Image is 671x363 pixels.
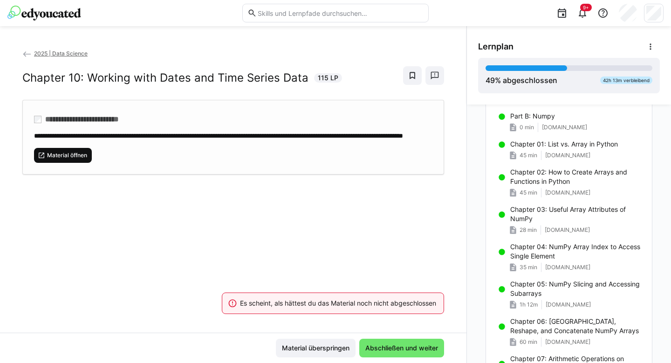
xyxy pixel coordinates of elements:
input: Skills und Lernpfade durchsuchen… [257,9,424,17]
p: Chapter 06: [GEOGRAPHIC_DATA], Reshape, and Concatenate NumPy Arrays [510,317,644,335]
p: Chapter 01: List vs. Array in Python [510,140,618,149]
button: Material öffnen [34,148,92,163]
span: 115 LP [318,73,338,83]
span: Lernplan [478,42,514,52]
div: 42h 13m verbleibend [600,77,652,84]
span: [DOMAIN_NAME] [545,189,590,196]
span: 60 min [520,338,537,346]
p: Chapter 02: How to Create Arrays and Functions in Python [510,168,644,186]
p: Part B: Numpy [510,112,555,121]
span: 45 min [520,152,537,159]
span: Material überspringen [281,343,351,353]
a: 2025 | Data Science [22,50,88,57]
span: [DOMAIN_NAME] [546,301,591,308]
span: [DOMAIN_NAME] [545,264,590,271]
h2: Chapter 10: Working with Dates and Time Series Data [22,71,308,85]
span: [DOMAIN_NAME] [545,338,590,346]
div: Es scheint, als hättest du das Material noch nicht abgeschlossen [240,299,436,308]
span: 49 [486,76,495,85]
span: 9+ [583,5,589,10]
p: Chapter 04: NumPy Array Index to Access Single Element [510,242,644,261]
span: 0 min [520,124,534,131]
p: Chapter 05: NumPy Slicing and Accessing Subarrays [510,279,644,298]
span: [DOMAIN_NAME] [545,226,590,234]
span: Abschließen und weiter [364,343,439,353]
button: Abschließen und weiter [359,339,444,357]
span: [DOMAIN_NAME] [545,152,590,159]
span: 2025 | Data Science [34,50,88,57]
span: 28 min [520,226,537,234]
button: Material überspringen [276,339,356,357]
div: % abgeschlossen [486,75,557,86]
span: Material öffnen [46,152,88,159]
p: Chapter 03: Useful Array Attributes of NumPy [510,205,644,223]
span: 1h 12m [520,301,538,308]
span: [DOMAIN_NAME] [542,124,587,131]
span: 45 min [520,189,537,196]
span: 35 min [520,264,537,271]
